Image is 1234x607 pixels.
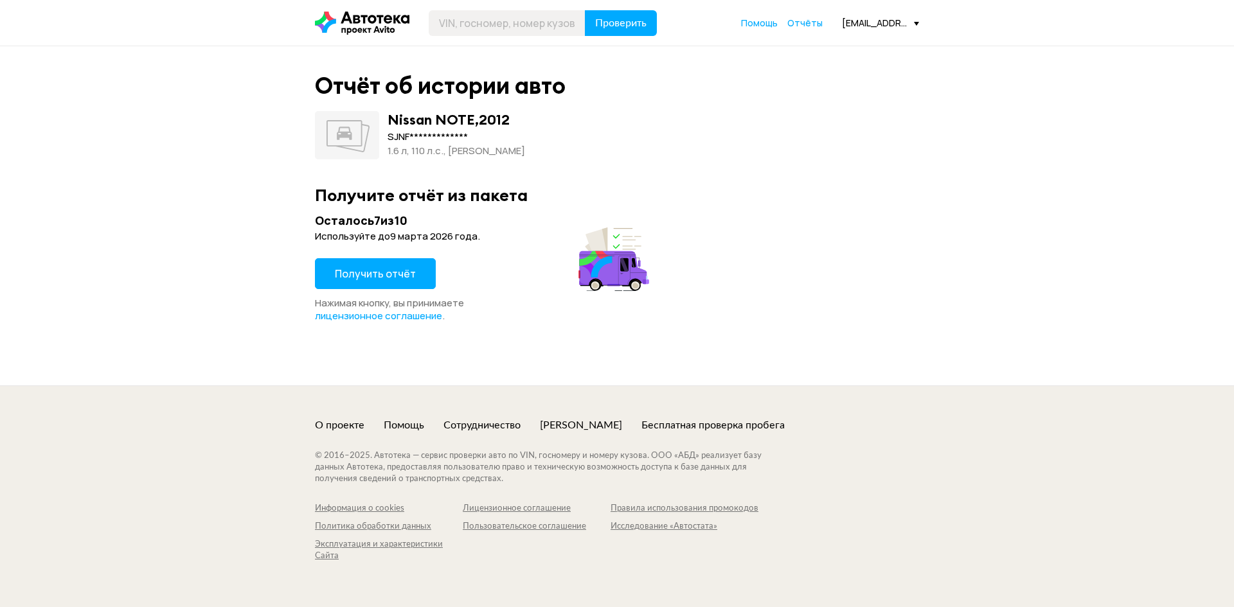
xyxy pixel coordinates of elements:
a: Сотрудничество [443,418,521,432]
a: Эксплуатация и характеристики Сайта [315,539,463,562]
a: Бесплатная проверка пробега [641,418,785,432]
a: Политика обработки данных [315,521,463,532]
a: Отчёты [787,17,823,30]
a: О проекте [315,418,364,432]
div: Nissan NOTE , 2012 [388,111,510,128]
span: лицензионное соглашение [315,309,442,322]
span: Нажимая кнопку, вы принимаете . [315,296,464,322]
div: [EMAIL_ADDRESS][DOMAIN_NAME] [842,17,919,29]
a: лицензионное соглашение [315,310,442,322]
a: Исследование «Автостата» [611,521,758,532]
span: Помощь [741,17,778,29]
a: [PERSON_NAME] [540,418,622,432]
div: © 2016– 2025 . Автотека — сервис проверки авто по VIN, госномеру и номеру кузова. ООО «АБД» реали... [315,450,787,485]
div: Осталось 7 из 10 [315,213,653,229]
div: Используйте до 9 марта 2026 года . [315,230,653,243]
div: 1.6 л, 110 л.c., [PERSON_NAME] [388,144,525,158]
span: Проверить [595,18,647,28]
span: Отчёты [787,17,823,29]
input: VIN, госномер, номер кузова [429,10,586,36]
a: Помощь [741,17,778,30]
a: Пользовательское соглашение [463,521,611,532]
a: Лицензионное соглашение [463,503,611,515]
a: Помощь [384,418,424,432]
button: Проверить [585,10,657,36]
a: Правила использования промокодов [611,503,758,515]
div: Отчёт об истории авто [315,72,566,100]
span: Получить отчёт [335,267,416,281]
button: Получить отчёт [315,258,436,289]
a: Информация о cookies [315,503,463,515]
div: Получите отчёт из пакета [315,185,919,205]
